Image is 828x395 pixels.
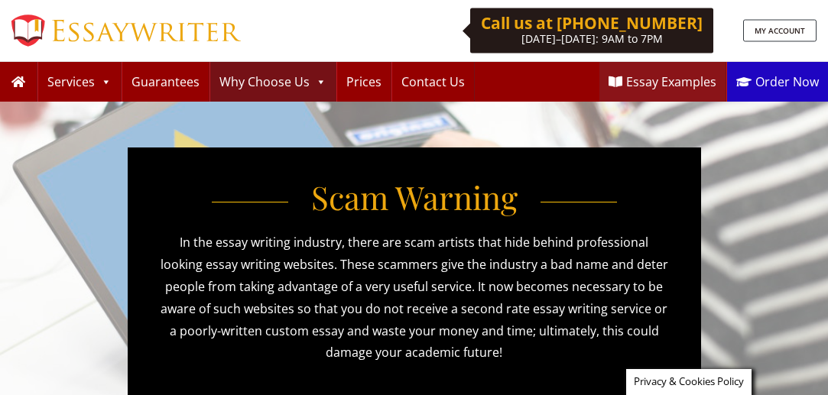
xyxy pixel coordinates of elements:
[38,62,121,102] a: Services
[743,20,817,42] a: MY ACCOUNT
[481,12,703,34] b: Call us at [PHONE_NUMBER]
[122,62,209,102] a: Guarantees
[337,62,391,102] a: Prices
[727,62,828,102] a: Order Now
[599,62,726,102] a: Essay Examples
[521,31,663,46] span: [DATE]–[DATE]: 9AM to 7PM
[210,62,336,102] a: Why Choose Us
[158,231,671,364] p: In the essay writing industry, there are scam artists that hide behind professional looking essay...
[158,178,671,216] h1: Scam Warning
[392,62,474,102] a: Contact Us
[634,374,744,388] span: Privacy & Cookies Policy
